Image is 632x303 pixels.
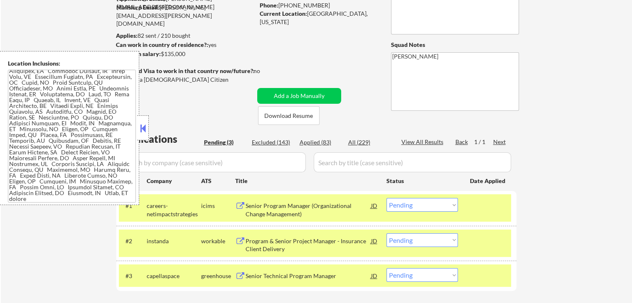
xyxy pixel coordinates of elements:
div: Senior Technical Program Manager [246,272,371,280]
div: no [253,67,277,75]
div: careers-netimpactstrategies [147,202,201,218]
div: Pending (3) [204,138,246,147]
div: JD [370,268,379,283]
div: Excluded (143) [252,138,293,147]
div: Applied (83) [300,138,341,147]
div: #3 [125,272,140,280]
div: Title [235,177,379,185]
div: workable [201,237,235,245]
div: Back [455,138,469,146]
div: JD [370,198,379,213]
div: [PHONE_NUMBER] [260,1,377,10]
strong: Will need Visa to work in that country now/future?: [116,67,255,74]
div: ATS [201,177,235,185]
div: yes [116,41,252,49]
div: View All Results [401,138,446,146]
input: Search by company (case sensitive) [119,152,306,172]
strong: Mailslurp Email: [116,4,160,11]
input: Search by title (case sensitive) [314,152,511,172]
div: [PERSON_NAME][EMAIL_ADDRESS][PERSON_NAME][DOMAIN_NAME] [116,3,254,28]
div: Yes, I am a [DEMOGRAPHIC_DATA] Citizen [116,76,257,84]
div: JD [370,233,379,248]
button: Add a Job Manually [257,88,341,104]
strong: Applies: [116,32,138,39]
div: $135,000 [116,50,254,58]
div: #2 [125,237,140,245]
div: #1 [125,202,140,210]
div: All (229) [348,138,390,147]
div: Location Inclusions: [8,59,136,68]
div: instanda [147,237,201,245]
div: 82 sent / 210 bought [116,32,254,40]
div: Applications [119,134,201,144]
div: Company [147,177,201,185]
div: Status [386,173,458,188]
strong: Can work in country of residence?: [116,41,208,48]
div: [GEOGRAPHIC_DATA], [US_STATE] [260,10,377,26]
div: capellaspace [147,272,201,280]
div: icims [201,202,235,210]
div: Squad Notes [391,41,519,49]
div: greenhouse [201,272,235,280]
button: Download Resume [258,106,320,125]
strong: Current Location: [260,10,307,17]
div: 1 / 1 [474,138,493,146]
div: Senior Program Manager (Organizational Change Management) [246,202,371,218]
strong: Phone: [260,2,278,9]
div: Next [493,138,507,146]
strong: Minimum salary: [116,50,161,57]
div: Date Applied [470,177,507,185]
div: Program & Senior Project Manager - Insurance Client Delivery [246,237,371,253]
